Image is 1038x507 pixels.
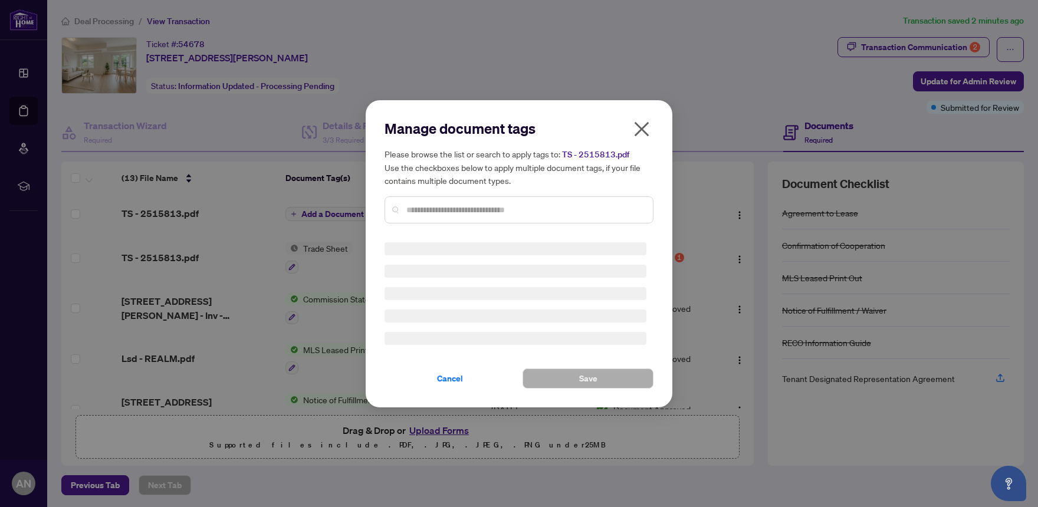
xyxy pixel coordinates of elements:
[385,147,653,187] h5: Please browse the list or search to apply tags to: Use the checkboxes below to apply multiple doc...
[632,120,651,139] span: close
[437,369,463,388] span: Cancel
[385,368,515,389] button: Cancel
[385,119,653,138] h2: Manage document tags
[562,149,629,160] span: TS - 2515813.pdf
[991,466,1026,501] button: Open asap
[523,368,653,389] button: Save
